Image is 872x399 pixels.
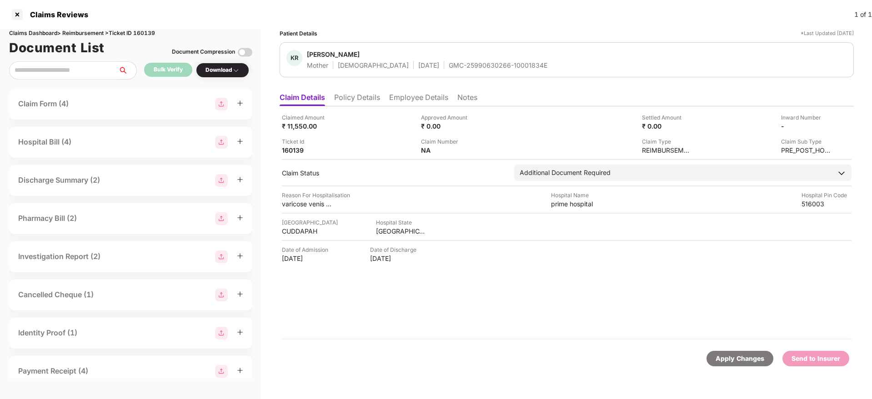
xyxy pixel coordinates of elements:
div: KR [286,50,302,66]
div: Reason For Hospitalisation [282,191,350,199]
div: - [781,122,831,130]
li: Policy Details [334,93,380,106]
div: [PERSON_NAME] [307,50,360,59]
div: Date of Discharge [370,245,420,254]
div: Settled Amount [642,113,692,122]
div: Date of Admission [282,245,332,254]
div: Claim Status [282,169,505,177]
div: Payment Receipt (4) [18,365,88,377]
span: plus [237,253,243,259]
div: Additional Document Required [520,168,611,178]
div: Download [205,66,240,75]
div: Claim Sub Type [781,137,831,146]
div: [GEOGRAPHIC_DATA] [376,227,426,235]
span: plus [237,138,243,145]
div: [DATE] [282,254,332,263]
div: CUDDAPAH [282,227,332,235]
li: Notes [457,93,477,106]
span: plus [237,367,243,374]
div: varicose venis surgery [282,199,332,208]
img: svg+xml;base64,PHN2ZyBpZD0iR3JvdXBfMjg4MTMiIGRhdGEtbmFtZT0iR3JvdXAgMjg4MTMiIHhtbG5zPSJodHRwOi8vd3... [215,327,228,339]
div: Inward Number [781,113,831,122]
div: prime hospital [551,199,601,208]
img: svg+xml;base64,PHN2ZyBpZD0iR3JvdXBfMjg4MTMiIGRhdGEtbmFtZT0iR3JvdXAgMjg4MTMiIHhtbG5zPSJodHRwOi8vd3... [215,289,228,301]
div: Approved Amount [421,113,471,122]
div: Claim Type [642,137,692,146]
div: *Last Updated [DATE] [801,29,854,38]
div: [DATE] [370,254,420,263]
div: Hospital Bill (4) [18,136,71,148]
div: Hospital Name [551,191,601,199]
div: Hospital State [376,218,426,227]
span: plus [237,329,243,335]
div: [DATE] [418,61,439,70]
div: ₹ 0.00 [421,122,471,130]
h1: Document List [9,38,105,58]
div: 160139 [282,146,332,155]
img: svg+xml;base64,PHN2ZyBpZD0iR3JvdXBfMjg4MTMiIGRhdGEtbmFtZT0iR3JvdXAgMjg4MTMiIHhtbG5zPSJodHRwOi8vd3... [215,250,228,263]
img: svg+xml;base64,PHN2ZyBpZD0iR3JvdXBfMjg4MTMiIGRhdGEtbmFtZT0iR3JvdXAgMjg4MTMiIHhtbG5zPSJodHRwOi8vd3... [215,98,228,110]
div: PRE_POST_HOSPITALIZATION_REIMBURSEMENT [781,146,831,155]
span: plus [237,176,243,183]
div: Hospital Pin Code [802,191,852,199]
div: [DEMOGRAPHIC_DATA] [338,61,409,70]
span: plus [237,214,243,221]
img: svg+xml;base64,PHN2ZyBpZD0iR3JvdXBfMjg4MTMiIGRhdGEtbmFtZT0iR3JvdXAgMjg4MTMiIHhtbG5zPSJodHRwOi8vd3... [215,136,228,149]
div: Identity Proof (1) [18,327,77,339]
div: Mother [307,61,328,70]
img: svg+xml;base64,PHN2ZyBpZD0iR3JvdXBfMjg4MTMiIGRhdGEtbmFtZT0iR3JvdXAgMjg4MTMiIHhtbG5zPSJodHRwOi8vd3... [215,365,228,378]
div: Claimed Amount [282,113,332,122]
img: downArrowIcon [837,169,846,178]
div: Ticket Id [282,137,332,146]
img: svg+xml;base64,PHN2ZyBpZD0iRHJvcGRvd24tMzJ4MzIiIHhtbG5zPSJodHRwOi8vd3d3LnczLm9yZy8yMDAwL3N2ZyIgd2... [232,67,240,74]
div: Claims Reviews [25,10,88,19]
div: NA [421,146,471,155]
div: Pharmacy Bill (2) [18,213,77,224]
span: plus [237,100,243,106]
button: search [118,61,137,80]
div: Claim Number [421,137,471,146]
div: Bulk Verify [154,65,183,74]
div: Claims Dashboard > Reimbursement > Ticket ID 160139 [9,29,252,38]
div: Document Compression [172,48,235,56]
li: Claim Details [280,93,325,106]
div: Discharge Summary (2) [18,175,100,186]
div: 516003 [802,199,852,208]
div: REIMBURSEMENT [642,146,692,155]
img: svg+xml;base64,PHN2ZyBpZD0iVG9nZ2xlLTMyeDMyIiB4bWxucz0iaHR0cDovL3d3dy53My5vcmcvMjAwMC9zdmciIHdpZH... [238,45,252,60]
img: svg+xml;base64,PHN2ZyBpZD0iR3JvdXBfMjg4MTMiIGRhdGEtbmFtZT0iR3JvdXAgMjg4MTMiIHhtbG5zPSJodHRwOi8vd3... [215,174,228,187]
div: ₹ 0.00 [642,122,692,130]
div: Apply Changes [716,354,764,364]
div: Send to Insurer [792,354,840,364]
div: Investigation Report (2) [18,251,100,262]
span: plus [237,291,243,297]
div: [GEOGRAPHIC_DATA] [282,218,338,227]
img: svg+xml;base64,PHN2ZyBpZD0iR3JvdXBfMjg4MTMiIGRhdGEtbmFtZT0iR3JvdXAgMjg4MTMiIHhtbG5zPSJodHRwOi8vd3... [215,212,228,225]
div: 1 of 1 [854,10,872,20]
div: Cancelled Cheque (1) [18,289,94,300]
div: ₹ 11,550.00 [282,122,332,130]
div: Claim Form (4) [18,98,69,110]
li: Employee Details [389,93,448,106]
span: search [118,67,136,74]
div: Patient Details [280,29,317,38]
div: GMC-25990630266-10001834E [449,61,547,70]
